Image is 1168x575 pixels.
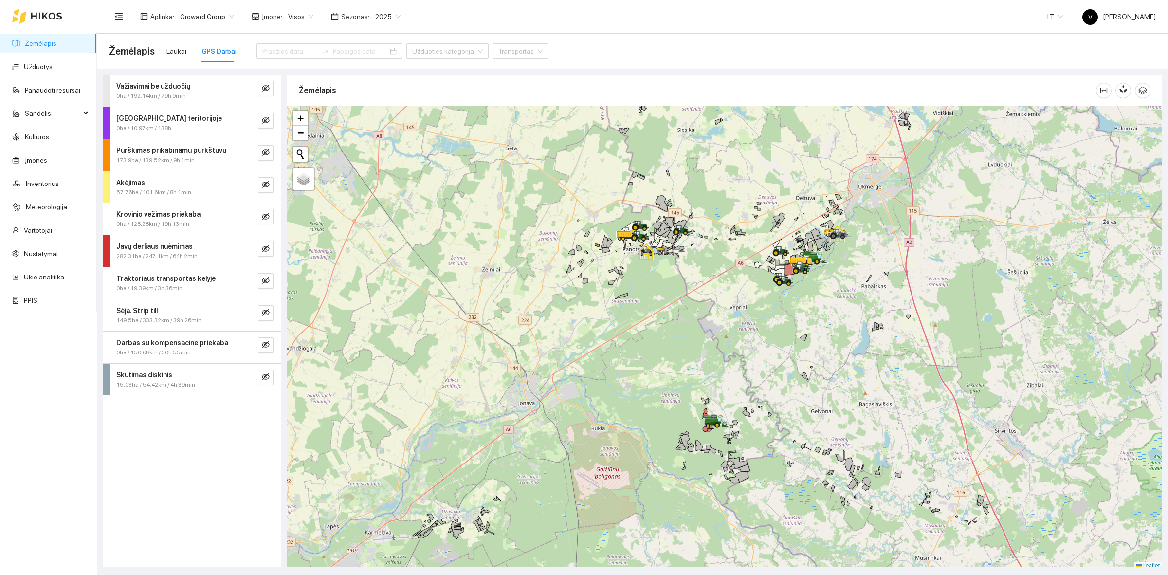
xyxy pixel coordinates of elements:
strong: [GEOGRAPHIC_DATA] teritorijoje [116,114,222,122]
span: eye-invisible [262,181,270,190]
span: Įmonė : [262,11,282,22]
a: Zoom in [293,111,308,126]
strong: Akėjimas [116,179,145,186]
button: column-width [1096,83,1112,98]
span: eye-invisible [262,148,270,158]
div: Sėja. Strip till149.5ha / 333.32km / 39h 26mineye-invisible [103,299,281,331]
span: eye-invisible [262,245,270,254]
span: column-width [1096,87,1111,94]
a: Zoom out [293,126,308,140]
div: Darbas su kompensacine priekaba0ha / 150.68km / 30h 55mineye-invisible [103,332,281,363]
span: Žemėlapis [109,43,155,59]
span: 282.31ha / 247.1km / 64h 2min [116,252,198,261]
strong: Krovinio vežimas priekaba [116,210,201,218]
a: Kultūros [25,133,49,141]
span: eye-invisible [262,116,270,126]
span: 149.5ha / 333.32km / 39h 26min [116,316,201,325]
span: Aplinka : [150,11,174,22]
span: swap-right [321,47,329,55]
a: Panaudoti resursai [25,86,80,94]
span: layout [140,13,148,20]
strong: Darbas su kompensacine priekaba [116,339,228,347]
a: Įmonės [25,156,47,164]
span: 0ha / 192.14km / 79h 9min [116,92,186,101]
div: Traktoriaus transportas kelyje0ha / 19.39km / 3h 36mineye-invisible [103,267,281,299]
span: 2025 [375,9,401,24]
button: menu-fold [109,7,128,26]
strong: Javų derliaus nuėmimas [116,242,193,250]
div: [GEOGRAPHIC_DATA] teritorijoje0ha / 10.97km / 138heye-invisible [103,107,281,139]
div: Javų derliaus nuėmimas282.31ha / 247.1km / 64h 2mineye-invisible [103,235,281,267]
a: Ūkio analitika [24,273,64,281]
a: Užduotys [24,63,53,71]
a: PPIS [24,297,37,304]
button: eye-invisible [258,337,274,353]
span: 0ha / 10.97km / 138h [116,124,171,133]
button: eye-invisible [258,241,274,257]
strong: Skutimas diskinis [116,371,172,379]
div: Skutimas diskinis15.03ha / 54.42km / 4h 39mineye-invisible [103,364,281,395]
a: Meteorologija [26,203,67,211]
input: Pradžios data [262,46,317,56]
strong: Traktoriaus transportas kelyje [116,275,216,282]
span: + [297,112,304,124]
a: Vartotojai [24,226,52,234]
span: eye-invisible [262,277,270,286]
div: Laukai [166,46,186,56]
span: LT [1047,9,1063,24]
a: Žemėlapis [25,39,56,47]
div: Purškimas prikabinamu purkštuvu173.9ha / 139.52km / 9h 1mineye-invisible [103,139,281,171]
div: GPS Darbai [202,46,237,56]
div: Akėjimas57.76ha / 101.6km / 8h 1mineye-invisible [103,171,281,203]
button: eye-invisible [258,81,274,96]
button: eye-invisible [258,370,274,385]
span: 0ha / 128.28km / 19h 13min [116,220,189,229]
button: eye-invisible [258,145,274,161]
div: Važiavimai be užduočių0ha / 192.14km / 79h 9mineye-invisible [103,75,281,107]
span: 57.76ha / 101.6km / 8h 1min [116,188,191,197]
span: Visos [288,9,313,24]
span: V [1088,9,1093,25]
span: 0ha / 19.39km / 3h 36min [116,284,182,293]
a: Layers [293,168,314,190]
span: Groward Group [180,9,234,24]
a: Leaflet [1136,562,1160,569]
span: 173.9ha / 139.52km / 9h 1min [116,156,195,165]
a: Inventorius [26,180,59,187]
span: eye-invisible [262,84,270,93]
button: eye-invisible [258,305,274,321]
button: eye-invisible [258,177,274,193]
span: [PERSON_NAME] [1082,13,1156,20]
strong: Purškimas prikabinamu purkštuvu [116,147,226,154]
span: calendar [331,13,339,20]
button: eye-invisible [258,273,274,289]
span: shop [252,13,259,20]
span: − [297,127,304,139]
span: eye-invisible [262,373,270,382]
span: 0ha / 150.68km / 30h 55min [116,348,191,357]
div: Žemėlapis [299,76,1096,104]
button: eye-invisible [258,209,274,224]
button: eye-invisible [258,113,274,129]
button: Initiate a new search [293,147,308,162]
a: Nustatymai [24,250,58,258]
span: eye-invisible [262,213,270,222]
input: Pabaigos data [333,46,388,56]
span: menu-fold [114,12,123,21]
span: Sezonas : [341,11,369,22]
span: eye-invisible [262,309,270,318]
strong: Sėja. Strip till [116,307,158,315]
span: eye-invisible [262,341,270,350]
span: 15.03ha / 54.42km / 4h 39min [116,380,195,390]
strong: Važiavimai be užduočių [116,82,190,90]
div: Krovinio vežimas priekaba0ha / 128.28km / 19h 13mineye-invisible [103,203,281,235]
span: Sandėlis [25,104,80,123]
span: to [321,47,329,55]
